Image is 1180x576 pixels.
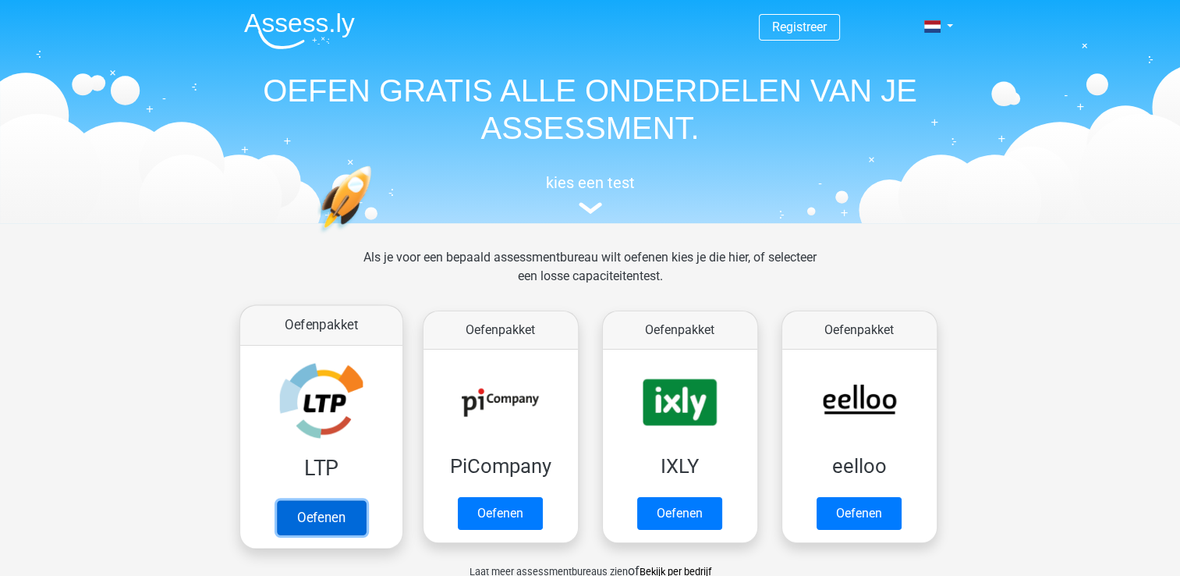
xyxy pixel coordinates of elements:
[579,202,602,214] img: assessment
[232,173,949,192] h5: kies een test
[458,497,543,530] a: Oefenen
[276,500,365,535] a: Oefenen
[232,173,949,215] a: kies een test
[637,497,722,530] a: Oefenen
[244,12,355,49] img: Assessly
[232,72,949,147] h1: OEFEN GRATIS ALLE ONDERDELEN VAN JE ASSESSMENT.
[817,497,902,530] a: Oefenen
[351,248,829,304] div: Als je voor een bepaald assessmentbureau wilt oefenen kies je die hier, of selecteer een losse ca...
[317,165,432,307] img: oefenen
[772,20,827,34] a: Registreer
